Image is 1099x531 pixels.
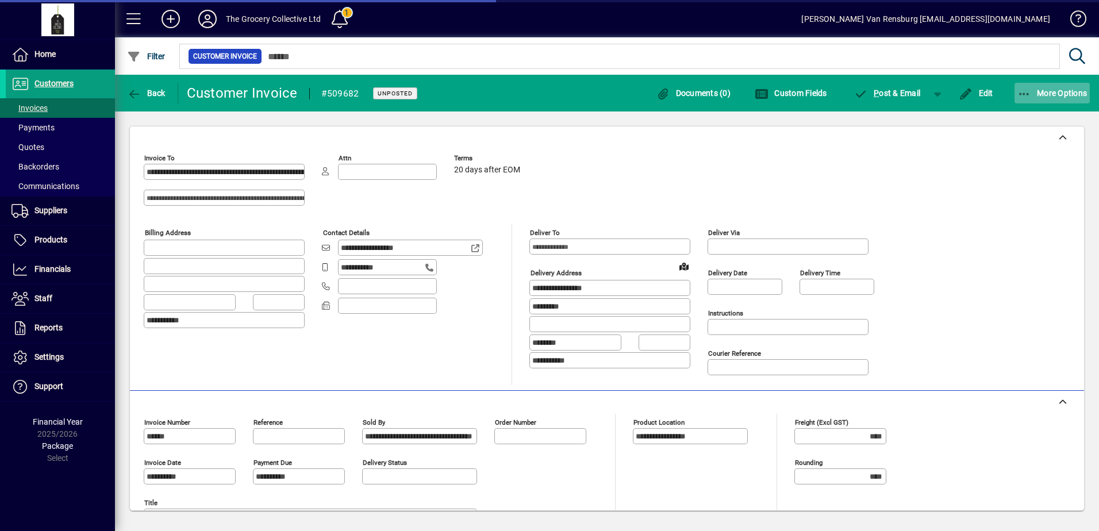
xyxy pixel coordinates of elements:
span: Financial Year [33,417,83,426]
mat-label: Reference [253,418,283,426]
span: Quotes [11,143,44,152]
button: Filter [124,46,168,67]
mat-label: Sold by [363,418,385,426]
span: Financials [34,264,71,274]
span: Invoices [11,103,48,113]
button: Profile [189,9,226,29]
mat-label: Instructions [708,309,743,317]
span: Support [34,382,63,391]
a: Products [6,226,115,255]
span: Unposted [378,90,413,97]
span: ost & Email [854,88,921,98]
span: Customer Invoice [193,51,257,62]
mat-label: Rounding [795,459,823,467]
mat-label: Delivery date [708,269,747,277]
mat-label: Attn [339,154,351,162]
button: Custom Fields [752,83,830,103]
button: Edit [956,83,996,103]
a: Quotes [6,137,115,157]
a: Home [6,40,115,69]
span: Customers [34,79,74,88]
div: Customer Invoice [187,84,298,102]
mat-label: Freight (excl GST) [795,418,848,426]
div: [PERSON_NAME] Van Rensburg [EMAIL_ADDRESS][DOMAIN_NAME] [801,10,1050,28]
a: Suppliers [6,197,115,225]
span: Staff [34,294,52,303]
mat-label: Delivery status [363,459,407,467]
span: Custom Fields [755,88,827,98]
a: Communications [6,176,115,196]
mat-label: Invoice To [144,154,175,162]
span: Settings [34,352,64,361]
a: Support [6,372,115,401]
a: Financials [6,255,115,284]
button: Add [152,9,189,29]
a: Payments [6,118,115,137]
span: Terms [454,155,523,162]
mat-label: Deliver To [530,229,560,237]
mat-label: Invoice date [144,459,181,467]
mat-label: Payment due [253,459,292,467]
mat-label: Product location [633,418,685,426]
mat-label: Title [144,499,157,507]
mat-label: Delivery time [800,269,840,277]
span: Edit [959,88,993,98]
button: Documents (0) [653,83,733,103]
span: Communications [11,182,79,191]
span: Suppliers [34,206,67,215]
button: Back [124,83,168,103]
span: More Options [1017,88,1088,98]
a: Knowledge Base [1062,2,1085,40]
button: Post & Email [848,83,927,103]
span: Filter [127,52,166,61]
span: Back [127,88,166,98]
span: Reports [34,323,63,332]
a: Backorders [6,157,115,176]
a: Settings [6,343,115,372]
span: 20 days after EOM [454,166,520,175]
span: Home [34,49,56,59]
a: Invoices [6,98,115,118]
span: Payments [11,123,55,132]
app-page-header-button: Back [115,83,178,103]
span: Backorders [11,162,59,171]
span: Products [34,235,67,244]
span: Package [42,441,73,451]
mat-label: Order number [495,418,536,426]
mat-label: Deliver via [708,229,740,237]
span: P [874,88,879,98]
a: Reports [6,314,115,343]
div: #509682 [321,84,359,103]
span: Documents (0) [656,88,731,98]
a: View on map [675,257,693,275]
mat-label: Courier Reference [708,349,761,357]
a: Staff [6,284,115,313]
mat-label: Invoice number [144,418,190,426]
button: More Options [1015,83,1090,103]
div: The Grocery Collective Ltd [226,10,321,28]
